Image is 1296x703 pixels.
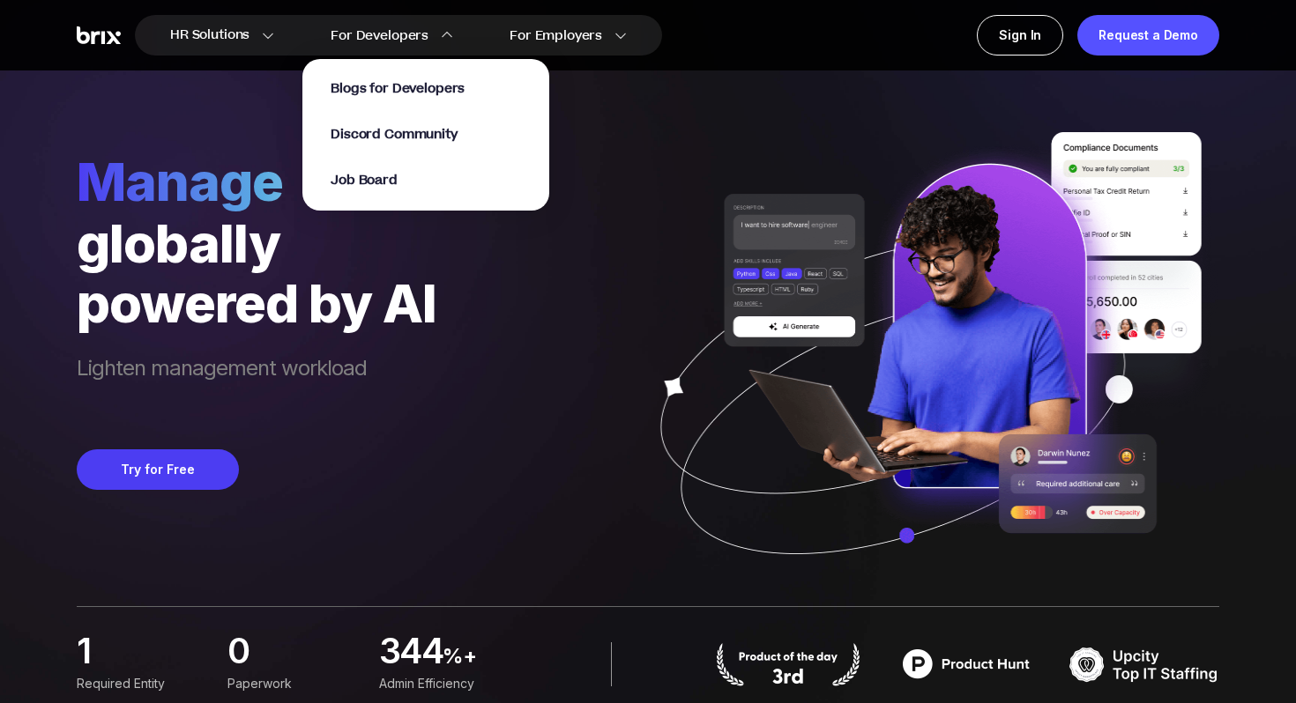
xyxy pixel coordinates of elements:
[1077,15,1219,55] a: Request a Demo
[1069,642,1219,686] img: TOP IT STAFFING
[331,171,398,189] span: Job Board
[977,15,1063,55] a: Sign In
[510,26,602,45] span: For Employers
[77,273,436,333] div: powered by AI
[331,26,428,45] span: For Developers
[170,21,250,49] span: HR Solutions
[331,79,465,98] span: Blogs for Developers
[77,635,90,665] span: 1
[77,26,121,45] img: Brix Logo
[331,78,465,98] a: Blogs for Developers
[227,674,357,693] div: Paperwork
[77,213,436,273] div: globally
[443,642,509,677] span: %+
[331,124,457,144] a: Discord Community
[331,125,457,144] span: Discord Community
[331,170,398,189] a: Job Board
[77,674,206,693] div: Required Entity
[77,449,239,490] button: Try for Free
[713,642,863,686] img: product hunt badge
[379,674,509,693] div: Admin Efficiency
[227,635,249,665] span: 0
[891,642,1041,686] img: product hunt badge
[77,354,436,414] span: Lighten management workload
[379,635,443,670] span: 344
[77,150,436,213] span: manage
[629,132,1219,606] img: ai generate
